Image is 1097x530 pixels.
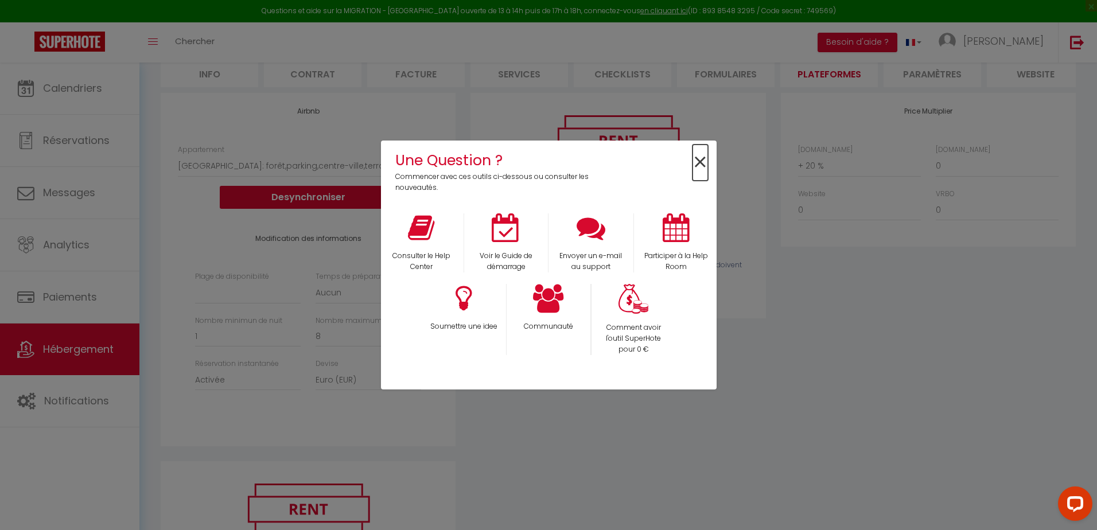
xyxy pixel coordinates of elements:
[395,149,597,172] h4: Une Question ?
[387,251,457,272] p: Consulter le Help Center
[556,251,626,272] p: Envoyer un e-mail au support
[693,145,708,181] span: ×
[514,321,583,332] p: Communauté
[618,284,648,314] img: Money bag
[472,251,540,272] p: Voir le Guide de démarrage
[429,321,499,332] p: Soumettre une idee
[395,172,597,193] p: Commencer avec ces outils ci-dessous ou consulter les nouveautés.
[641,251,711,272] p: Participer à la Help Room
[599,322,668,355] p: Comment avoir l'outil SuperHote pour 0 €
[1049,482,1097,530] iframe: LiveChat chat widget
[693,150,708,176] button: Close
